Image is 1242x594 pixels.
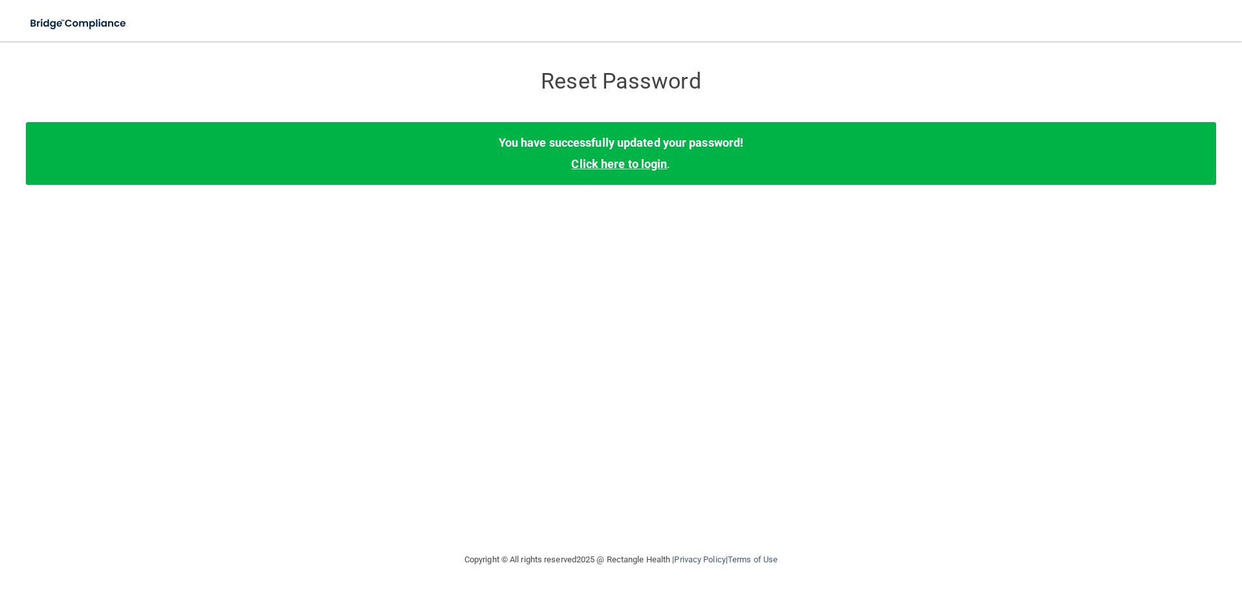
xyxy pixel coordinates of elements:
[674,555,725,564] a: Privacy Policy
[571,157,667,171] a: Click here to login
[728,555,778,564] a: Terms of Use
[499,136,743,149] b: You have successfully updated your password!
[385,69,857,93] h3: Reset Password
[26,122,1216,184] div: .
[385,539,857,580] div: Copyright © All rights reserved 2025 @ Rectangle Health | |
[19,10,138,37] img: bridge_compliance_login_screen.278c3ca4.svg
